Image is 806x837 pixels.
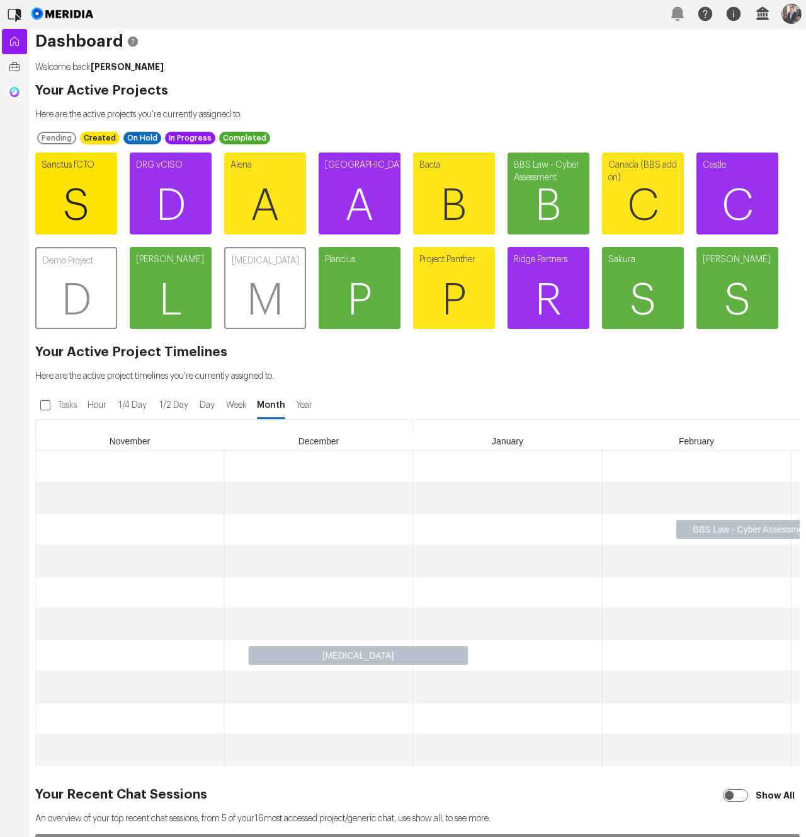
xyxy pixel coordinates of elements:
span: M [225,263,305,338]
a: [GEOGRAPHIC_DATA]A [319,153,400,234]
span: R [508,263,589,338]
a: Demo ProjectD [35,247,117,329]
span: B [413,168,495,244]
div: On Hold [123,132,161,144]
h2: Your Active Project Timelines [35,346,800,359]
span: A [319,168,400,244]
p: Welcome back . [35,61,800,74]
a: SakuraS [602,247,684,329]
a: AlenaA [224,153,306,234]
span: A [224,168,306,244]
h2: Your Recent Chat Sessions [35,788,800,801]
span: P [413,263,495,338]
div: Created [80,132,120,144]
span: 1/2 Day [156,399,191,412]
span: C [696,168,778,244]
a: [MEDICAL_DATA]M [224,247,306,329]
a: PlanciusP [319,247,400,329]
span: Month [256,399,287,412]
p: Here are the active projects you're currently assigned to. [35,108,800,121]
a: Project PantherP [413,247,495,329]
a: CastleC [696,153,778,234]
span: Hour [85,399,109,412]
span: S [35,168,117,244]
p: An overview of your top recent chat sessions, from 5 of your 16 most accessed project/generic cha... [35,812,800,825]
a: Ridge PartnersR [508,247,589,329]
p: Here are the active project timelines you're currently assigned to. [35,370,800,383]
span: D [37,263,116,338]
h1: Dashboard [35,35,800,48]
span: B [508,168,589,244]
label: Show All [753,784,800,807]
div: Completed [219,132,270,144]
span: C [602,168,684,244]
span: S [602,263,684,338]
div: In Progress [165,132,215,144]
a: [PERSON_NAME]L [130,247,212,329]
span: 1/4 Day [115,399,150,412]
span: Week [223,399,249,412]
span: P [319,263,400,338]
a: Sanctus fCTOS [35,153,117,234]
label: Tasks [55,394,82,417]
a: Canada (BBS add on)C [602,153,684,234]
span: L [130,263,212,338]
span: Year [293,399,315,412]
h2: Your Active Projects [35,84,800,97]
a: BBS Law - Cyber AssessmentB [508,153,589,234]
img: Profile Icon [781,4,802,24]
strong: [PERSON_NAME] [91,62,164,71]
span: D [130,168,212,244]
a: [PERSON_NAME]S [696,247,778,329]
a: Generic Chat [2,79,27,105]
img: Generic Chat [8,86,21,98]
span: Day [197,399,217,412]
a: DRG vCISOD [130,153,212,234]
span: S [696,263,778,338]
a: BactaB [413,153,495,234]
div: Pending [37,132,76,144]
